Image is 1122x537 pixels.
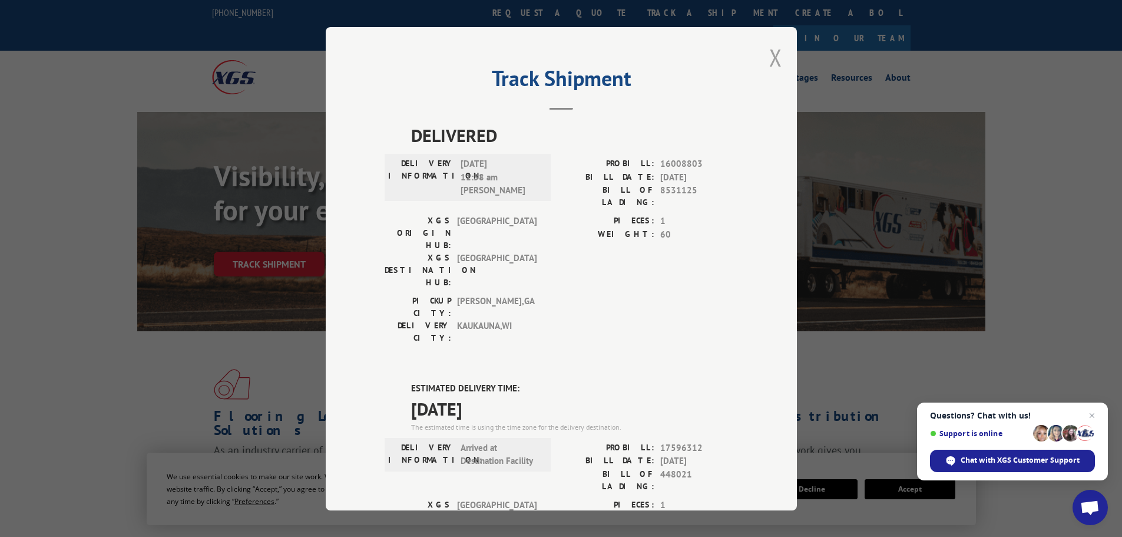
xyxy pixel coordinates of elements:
span: [GEOGRAPHIC_DATA] [457,498,537,535]
label: XGS ORIGIN HUB: [385,215,451,252]
label: PROBILL: [561,441,654,454]
span: 60 [660,228,738,241]
label: BILL DATE: [561,454,654,468]
span: [GEOGRAPHIC_DATA] [457,215,537,252]
label: XGS ORIGIN HUB: [385,498,451,535]
span: KAUKAUNA , WI [457,319,537,344]
span: [DATE] [411,395,738,421]
span: DELIVERED [411,122,738,149]
span: Chat with XGS Customer Support [961,455,1080,466]
span: [PERSON_NAME] , GA [457,295,537,319]
span: 17596312 [660,441,738,454]
label: WEIGHT: [561,228,654,241]
label: BILL DATE: [561,170,654,184]
span: [DATE] [660,454,738,468]
label: XGS DESTINATION HUB: [385,252,451,289]
span: 448021 [660,467,738,492]
label: PIECES: [561,215,654,228]
label: BILL OF LADING: [561,184,654,209]
div: Chat with XGS Customer Support [930,450,1095,472]
div: The estimated time is using the time zone for the delivery destination. [411,421,738,432]
div: Open chat [1073,490,1108,525]
label: DELIVERY CITY: [385,319,451,344]
label: DELIVERY INFORMATION: [388,157,455,197]
label: BILL OF LADING: [561,467,654,492]
label: PICKUP CITY: [385,295,451,319]
span: [GEOGRAPHIC_DATA] [457,252,537,289]
span: Questions? Chat with us! [930,411,1095,420]
label: PROBILL: [561,157,654,171]
span: 1 [660,215,738,228]
span: [DATE] [660,170,738,184]
h2: Track Shipment [385,70,738,93]
span: [DATE] 11:58 am [PERSON_NAME] [461,157,540,197]
span: Close chat [1085,408,1099,423]
span: 8531125 [660,184,738,209]
label: DELIVERY INFORMATION: [388,441,455,467]
button: Close modal [769,42,782,73]
span: 1 [660,498,738,512]
span: Support is online [930,429,1029,438]
span: Arrived at Destination Facility [461,441,540,467]
label: PIECES: [561,498,654,512]
label: ESTIMATED DELIVERY TIME: [411,382,738,396]
span: 16008803 [660,157,738,171]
